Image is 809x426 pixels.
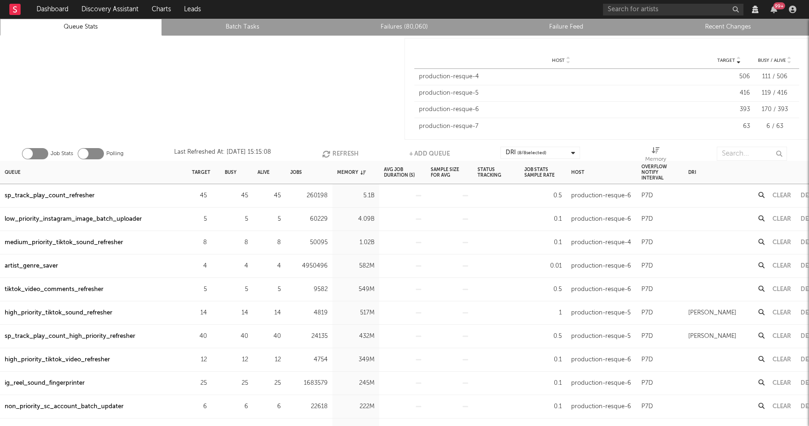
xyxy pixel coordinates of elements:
div: 50095 [290,237,328,248]
a: ig_reel_sound_fingerprinter [5,378,85,389]
div: production-resque-7 [419,122,703,131]
div: 14 [225,307,248,319]
div: 1.02B [337,237,375,248]
span: Host [552,58,565,63]
a: low_priority_instagram_image_batch_uploader [5,214,142,225]
div: Status Tracking [478,162,515,182]
div: 22618 [290,401,328,412]
div: 25 [225,378,248,389]
div: production-resque-6 [571,354,631,366]
div: P7D [641,190,653,202]
div: 0.1 [524,401,562,412]
div: 12 [225,354,248,366]
div: production-resque-6 [571,190,631,202]
button: 99+ [771,6,777,13]
div: production-resque-5 [419,89,703,98]
div: 0.1 [524,378,562,389]
div: P7D [641,284,653,295]
div: P7D [641,237,653,248]
div: 119 / 416 [755,89,794,98]
div: production-resque-6 [571,261,631,272]
div: 6 / 63 [755,122,794,131]
a: Queue Stats [5,22,157,33]
div: P7D [641,307,653,319]
div: 0.5 [524,331,562,342]
div: 4 [257,261,281,272]
div: 5.1B [337,190,375,202]
button: Clear [772,357,791,363]
div: 25 [257,378,281,389]
div: 4 [192,261,207,272]
div: 0.1 [524,237,562,248]
div: 432M [337,331,375,342]
a: Failures (80,060) [329,22,480,33]
div: 222M [337,401,375,412]
div: 549M [337,284,375,295]
div: 4 [225,261,248,272]
div: 4754 [290,354,328,366]
span: Target [717,58,735,63]
a: Recent Changes [652,22,804,33]
div: 40 [225,331,248,342]
div: DRI [688,162,696,182]
div: 5 [192,284,207,295]
input: Search... [717,147,787,161]
div: Queue [5,162,21,182]
a: Failure Feed [491,22,642,33]
div: 25 [192,378,207,389]
div: 4.09B [337,214,375,225]
div: sp_track_play_count_refresher [5,190,95,202]
div: P7D [641,261,653,272]
span: Busy / Alive [758,58,786,63]
div: 8 [225,237,248,248]
button: + Add Queue [409,147,450,161]
div: 24135 [290,331,328,342]
a: tiktok_video_comments_refresher [5,284,103,295]
div: artist_genre_saver [5,261,58,272]
div: 0.1 [524,354,562,366]
button: Clear [772,263,791,269]
button: Clear [772,333,791,339]
div: 6 [225,401,248,412]
div: 8 [257,237,281,248]
div: 5 [257,284,281,295]
div: 12 [192,354,207,366]
div: production-resque-4 [419,72,703,82]
div: 111 / 506 [755,72,794,82]
span: ( 8 / 8 selected) [517,147,546,158]
div: Memory [337,162,366,182]
div: non_priority_sc_account_batch_updater [5,401,124,412]
div: production-resque-5 [571,331,631,342]
div: Jobs [290,162,302,182]
div: 45 [192,190,207,202]
a: high_priority_tiktok_sound_refresher [5,307,112,319]
div: production-resque-5 [571,307,631,319]
div: production-resque-6 [419,105,703,114]
button: Clear [772,310,791,316]
div: 9582 [290,284,328,295]
div: P7D [641,331,653,342]
div: Target [192,162,210,182]
div: 40 [192,331,207,342]
label: Polling [106,148,124,159]
div: Sample Size For Avg [431,162,468,182]
button: Clear [772,239,791,246]
div: 8 [192,237,207,248]
button: Clear [772,286,791,292]
div: production-resque-6 [571,284,631,295]
div: 45 [257,190,281,202]
div: 349M [337,354,375,366]
div: 506 [708,72,750,82]
button: Refresh [322,147,359,161]
div: [PERSON_NAME] [688,331,736,342]
a: medium_priority_tiktok_sound_refresher [5,237,123,248]
div: Busy [225,162,236,182]
div: Job Stats Sample Rate [524,162,562,182]
div: 99 + [773,2,785,9]
div: 1683579 [290,378,328,389]
div: 12 [257,354,281,366]
label: Job Stats [51,148,73,159]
